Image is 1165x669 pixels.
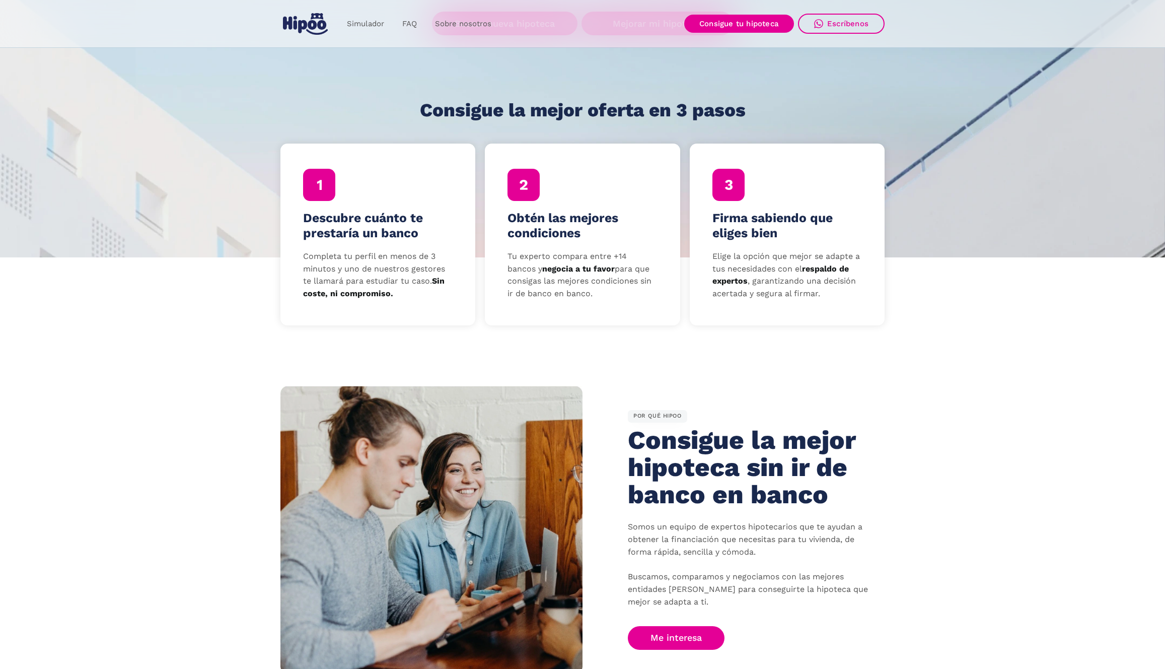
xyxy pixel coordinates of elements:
[303,250,453,300] p: Completa tu perfil en menos de 3 minutos y uno de nuestros gestores te llamará para estudiar tu c...
[712,250,862,300] p: Elige la opción que mejor se adapte a tus necesidades con el , garantizando una decisión acertada...
[338,14,393,34] a: Simulador
[393,14,426,34] a: FAQ
[628,410,687,423] div: POR QUÉ HIPOO
[303,276,445,298] strong: Sin coste, ni compromiso.
[426,14,500,34] a: Sobre nosotros
[303,211,453,241] h4: Descubre cuánto te prestaría un banco
[420,100,746,120] h1: Consigue la mejor oferta en 3 pasos
[712,211,862,241] h4: Firma sabiendo que eliges bien
[542,264,615,274] strong: negocia a tu favor
[280,9,330,39] a: home
[507,211,658,241] h4: Obtén las mejores condiciones
[684,15,794,33] a: Consigue tu hipoteca
[628,521,869,609] p: Somos un equipo de expertos hipotecarios que te ayudan a obtener la financiación que necesitas pa...
[628,626,724,650] a: Me interesa
[507,250,658,300] p: Tu experto compara entre +14 bancos y para que consigas las mejores condiciones sin ir de banco e...
[827,19,868,28] div: Escríbenos
[628,427,860,508] h2: Consigue la mejor hipoteca sin ir de banco en banco
[798,14,885,34] a: Escríbenos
